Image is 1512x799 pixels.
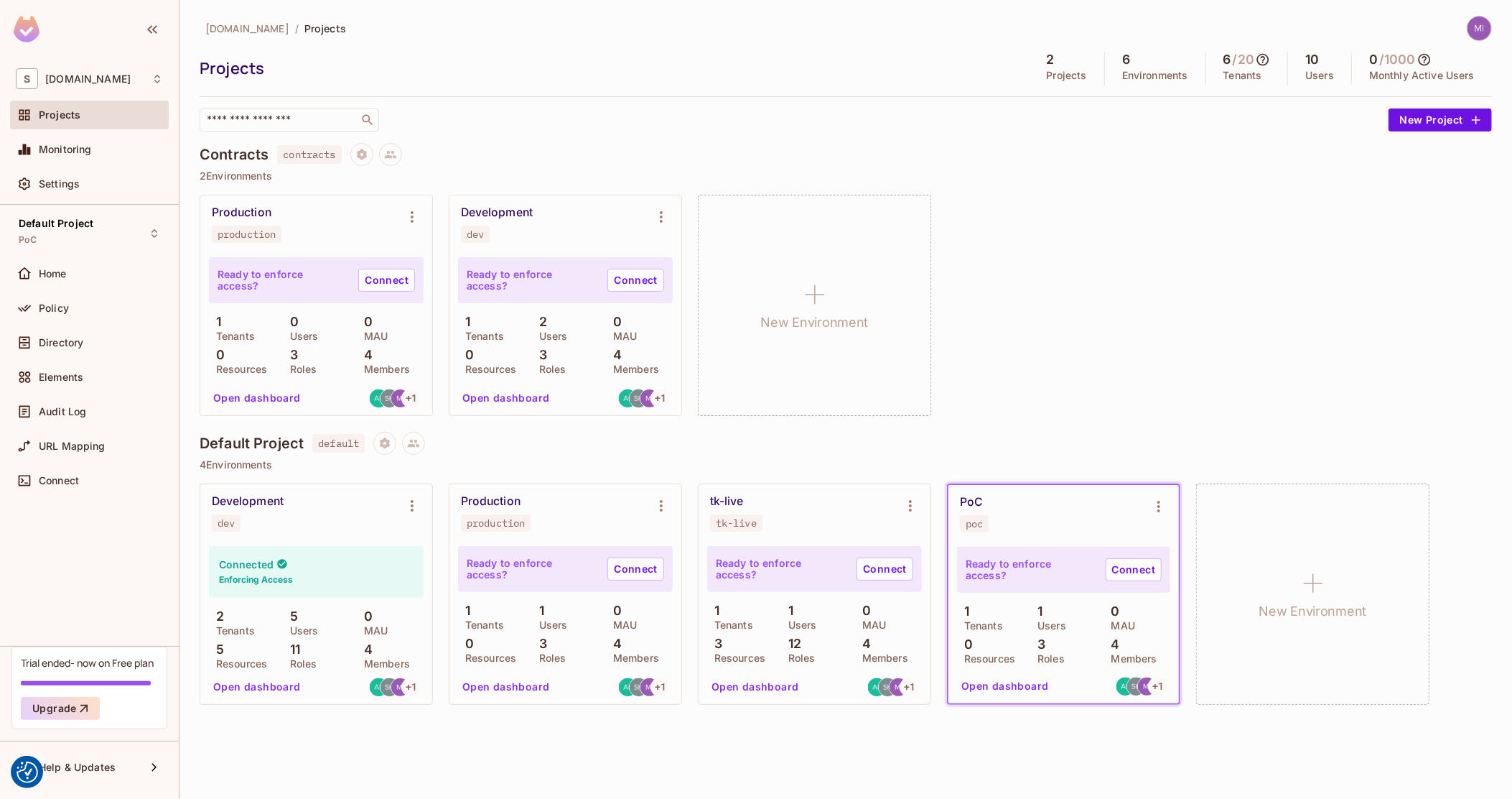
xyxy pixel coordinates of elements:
span: Elements [39,371,83,383]
p: Members [357,658,410,670]
button: Upgrade [21,697,100,720]
p: Tenants [707,619,753,631]
span: contracts [277,145,341,164]
img: Revisit consent button [17,762,38,783]
p: Tenants [458,331,504,342]
img: shyamalan.chemmery@testshipping.com [879,678,897,696]
img: aleksandra.dziamska@testshipping.com [619,678,637,696]
a: Connect [607,269,664,292]
p: 3 [707,637,722,651]
a: Connect [857,558,913,581]
span: Directory [39,337,83,348]
span: Monitoring [39,144,92,155]
div: Production [461,494,521,509]
button: Environment settings [1144,492,1173,521]
p: Users [532,619,568,631]
span: Default Project [19,218,93,229]
a: Connect [1106,558,1162,581]
p: Ready to enforce access? [966,558,1094,581]
p: Members [1104,653,1157,665]
a: Connect [358,269,415,292]
span: Policy [39,302,69,314]
p: Ready to enforce access? [467,269,596,292]
span: Workspace: sea.live [45,73,131,85]
img: michal.wojcik@testshipping.com [1467,17,1491,40]
h1: New Environment [1259,601,1367,622]
p: 3 [283,348,298,362]
span: Projects [304,22,346,35]
p: MAU [1104,620,1135,632]
img: SReyMgAAAABJRU5ErkJggg== [14,16,39,42]
p: Resources [458,652,516,664]
img: aleksandra.dziamska@testshipping.com [370,389,388,407]
img: shyamalan.chemmery@testshipping.com [630,678,648,696]
button: Environment settings [398,491,426,520]
p: 0 [458,637,474,651]
li: / [295,22,299,35]
p: Members [606,652,659,664]
p: Resources [209,364,267,375]
span: + 1 [655,682,666,692]
p: 2 Environments [200,170,1492,182]
div: Trial ended- now on Free plan [21,656,154,670]
span: Home [39,268,67,280]
img: aleksandra.dziamska@testshipping.com [1116,678,1134,696]
img: shyamalan.chemmery@testshipping.com [1127,678,1145,696]
p: 1 [957,604,969,619]
p: 4 Environments [200,459,1492,471]
p: Resources [957,653,1015,665]
h5: 2 [1047,52,1055,67]
p: 0 [606,315,622,329]
button: Open dashboard [457,387,556,410]
button: Open dashboard [956,675,1055,698]
img: shyamalan.chemmery@testshipping.com [630,389,648,407]
p: Members [357,364,410,375]
p: 4 [606,348,622,362]
p: Environments [1122,70,1188,81]
div: PoC [960,495,983,509]
p: Tenants [957,620,1003,632]
span: Audit Log [39,406,86,417]
button: Environment settings [398,203,426,231]
p: Tenants [209,625,255,637]
p: 1 [1030,604,1042,619]
button: Open dashboard [207,387,307,410]
img: michal.wojcik@testshipping.com [391,389,409,407]
div: Development [212,494,284,509]
h5: / 20 [1233,52,1254,67]
span: Projects [39,109,80,121]
img: michal.wojcik@testshipping.com [391,678,409,696]
img: michal.wojcik@testshipping.com [1138,678,1156,696]
p: 11 [283,642,300,657]
button: Environment settings [647,491,676,520]
p: Members [855,652,908,664]
p: Ready to enforce access? [716,558,845,581]
p: 1 [209,315,221,329]
p: 0 [606,604,622,618]
p: 0 [357,609,373,624]
p: Roles [1030,653,1065,665]
img: michal.wojcik@testshipping.com [640,389,658,407]
p: Roles [283,658,317,670]
span: URL Mapping [39,440,106,452]
p: 0 [458,348,474,362]
p: 1 [781,604,793,618]
h5: 10 [1305,52,1319,67]
p: 1 [532,604,544,618]
div: Development [461,205,533,220]
h5: 0 [1369,52,1378,67]
div: Projects [200,57,1022,79]
span: + 1 [1152,681,1164,691]
img: aleksandra.dziamska@testshipping.com [868,678,886,696]
p: MAU [357,625,388,637]
span: Settings [39,178,80,190]
img: michal.wojcik@testshipping.com [890,678,907,696]
h4: Contracts [200,146,269,163]
button: Environment settings [647,203,676,231]
h5: 6 [1122,52,1130,67]
h6: Enforcing Access [219,573,293,586]
p: Users [1305,70,1334,81]
img: aleksandra.dziamska@testshipping.com [619,389,637,407]
h5: 6 [1223,52,1231,67]
img: shyamalan.chemmery@testshipping.com [381,389,398,407]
